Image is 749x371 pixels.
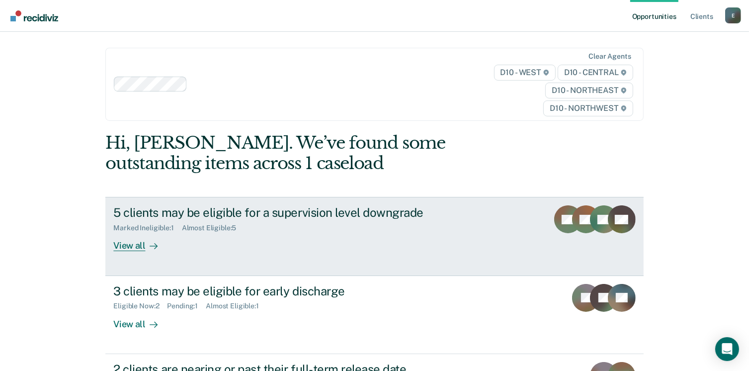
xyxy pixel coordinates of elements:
[588,52,631,61] div: Clear agents
[113,224,181,232] div: Marked Ineligible : 1
[113,205,462,220] div: 5 clients may be eligible for a supervision level downgrade
[715,337,739,361] div: Open Intercom Messenger
[105,133,536,174] div: Hi, [PERSON_NAME]. We’ve found some outstanding items across 1 caseload
[105,276,643,354] a: 3 clients may be eligible for early dischargeEligible Now:2Pending:1Almost Eligible:1View all
[105,197,643,276] a: 5 clients may be eligible for a supervision level downgradeMarked Ineligible:1Almost Eligible:5Vi...
[206,302,267,310] div: Almost Eligible : 1
[113,284,462,298] div: 3 clients may be eligible for early discharge
[725,7,741,23] div: E
[182,224,245,232] div: Almost Eligible : 5
[725,7,741,23] button: Profile dropdown button
[558,65,633,81] span: D10 - CENTRAL
[113,310,169,330] div: View all
[10,10,58,21] img: Recidiviz
[113,302,167,310] div: Eligible Now : 2
[113,232,169,252] div: View all
[167,302,206,310] div: Pending : 1
[494,65,556,81] span: D10 - WEST
[545,83,633,98] span: D10 - NORTHEAST
[543,100,633,116] span: D10 - NORTHWEST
